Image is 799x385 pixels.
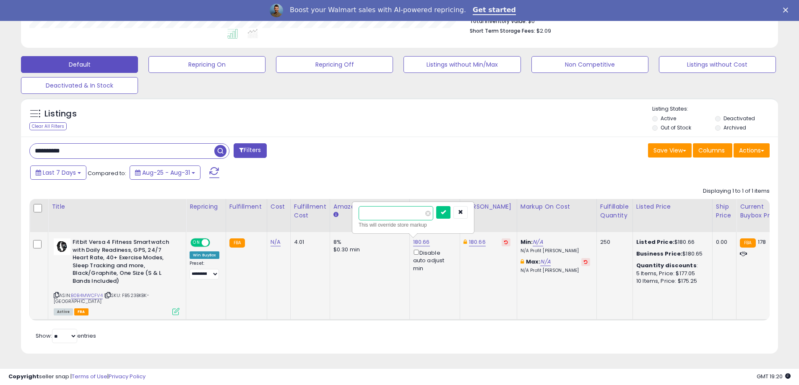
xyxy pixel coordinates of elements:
[473,6,516,15] a: Get started
[716,202,733,220] div: Ship Price
[54,292,149,305] span: | SKU: FB523BKBK-[GEOGRAPHIC_DATA]
[72,372,107,380] a: Terms of Use
[209,239,222,246] span: OFF
[54,238,70,255] img: 31GL6ZRuP0L._SL40_.jpg
[142,168,190,177] span: Aug-25 - Aug-31
[661,115,676,122] label: Active
[469,238,486,246] a: 180.66
[403,56,521,73] button: Listings without Min/Max
[758,238,766,246] span: 178
[413,238,430,246] a: 180.66
[636,277,706,285] div: 10 Items, Price: $175.25
[54,308,73,315] span: All listings currently available for purchase on Amazon
[531,56,648,73] button: Non Competitive
[636,202,709,211] div: Listed Price
[540,258,550,266] a: N/A
[517,199,596,232] th: The percentage added to the cost of goods (COGS) that forms the calculator for Min & Max prices.
[648,143,692,158] button: Save View
[636,250,706,258] div: $180.65
[734,143,770,158] button: Actions
[229,202,263,211] div: Fulfillment
[229,238,245,248] small: FBA
[43,168,76,177] span: Last 7 Days
[757,372,791,380] span: 2025-09-8 19:20 GMT
[636,262,706,269] div: :
[21,77,138,94] button: Deactivated & In Stock
[44,108,77,120] h5: Listings
[148,56,265,73] button: Repricing On
[130,165,200,180] button: Aug-25 - Aug-31
[52,202,182,211] div: Title
[652,105,778,113] p: Listing States:
[724,115,755,122] label: Deactivated
[74,308,88,315] span: FBA
[271,238,281,246] a: N/A
[698,146,725,155] span: Columns
[783,8,791,13] div: Close
[636,238,674,246] b: Listed Price:
[29,122,67,130] div: Clear All Filters
[30,165,86,180] button: Last 7 Days
[661,124,691,131] label: Out of Stock
[740,238,755,248] small: FBA
[234,143,266,158] button: Filters
[636,238,706,246] div: $180.66
[521,202,593,211] div: Markup on Cost
[470,27,535,34] b: Short Term Storage Fees:
[533,238,543,246] a: N/A
[659,56,776,73] button: Listings without Cost
[333,211,338,219] small: Amazon Fees.
[8,373,146,381] div: seller snap | |
[71,292,103,299] a: B0B4MWCFV4
[276,56,393,73] button: Repricing Off
[109,372,146,380] a: Privacy Policy
[294,202,326,220] div: Fulfillment Cost
[600,202,629,220] div: Fulfillable Quantity
[54,238,180,314] div: ASIN:
[636,250,682,258] b: Business Price:
[600,238,626,246] div: 250
[740,202,783,220] div: Current Buybox Price
[73,238,174,287] b: Fitbit Versa 4 Fitness Smartwatch with Daily Readiness, GPS, 24/7 Heart Rate, 40+ Exercise Modes,...
[36,332,96,340] span: Show: entries
[333,246,403,253] div: $0.30 min
[521,248,590,254] p: N/A Profit [PERSON_NAME]
[333,202,406,211] div: Amazon Fees
[636,261,697,269] b: Quantity discounts
[521,238,533,246] b: Min:
[190,202,222,211] div: Repricing
[716,238,730,246] div: 0.00
[190,261,219,279] div: Preset:
[521,268,590,274] p: N/A Profit [PERSON_NAME]
[270,4,283,17] img: Profile image for Adrian
[724,124,746,131] label: Archived
[703,187,770,195] div: Displaying 1 to 1 of 1 items
[88,169,126,177] span: Compared to:
[191,239,202,246] span: ON
[693,143,732,158] button: Columns
[536,27,551,35] span: $2.09
[413,248,453,272] div: Disable auto adjust min
[21,56,138,73] button: Default
[8,372,39,380] strong: Copyright
[271,202,287,211] div: Cost
[636,270,706,277] div: 5 Items, Price: $177.05
[526,258,541,266] b: Max:
[463,202,513,211] div: [PERSON_NAME]
[190,251,219,259] div: Win BuyBox
[359,221,468,229] div: This will override store markup
[290,6,466,14] div: Boost your Walmart sales with AI-powered repricing.
[470,18,527,25] b: Total Inventory Value:
[333,238,403,246] div: 8%
[294,238,323,246] div: 4.01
